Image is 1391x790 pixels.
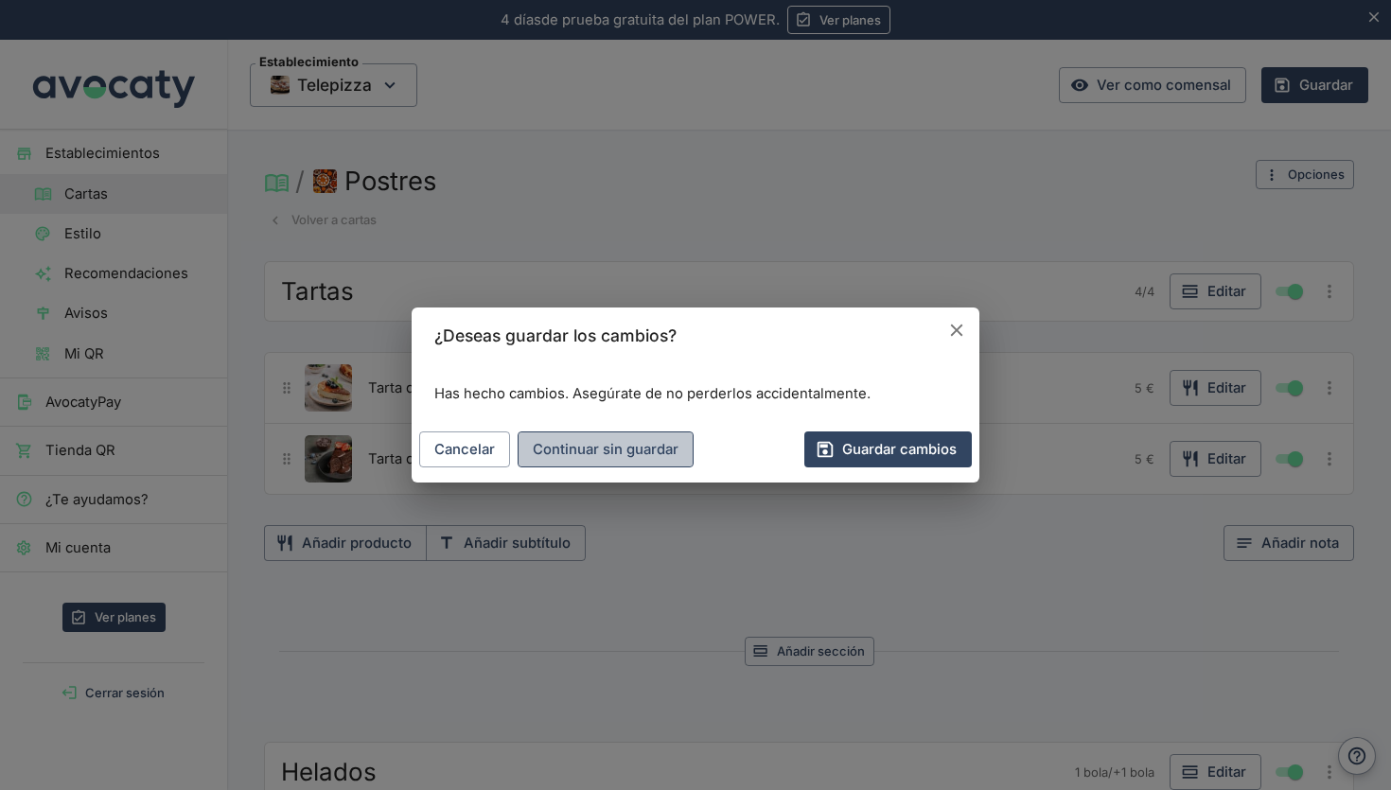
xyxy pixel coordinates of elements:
[412,307,979,364] h2: ¿Deseas guardar los cambios?
[419,431,510,467] button: Cancelar
[804,431,972,467] button: Guardar cambios
[434,383,957,404] p: Has hecho cambios. Asegúrate de no perderlos accidentalmente.
[942,315,972,345] button: Cancelar
[518,431,694,467] button: Continuar sin guardar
